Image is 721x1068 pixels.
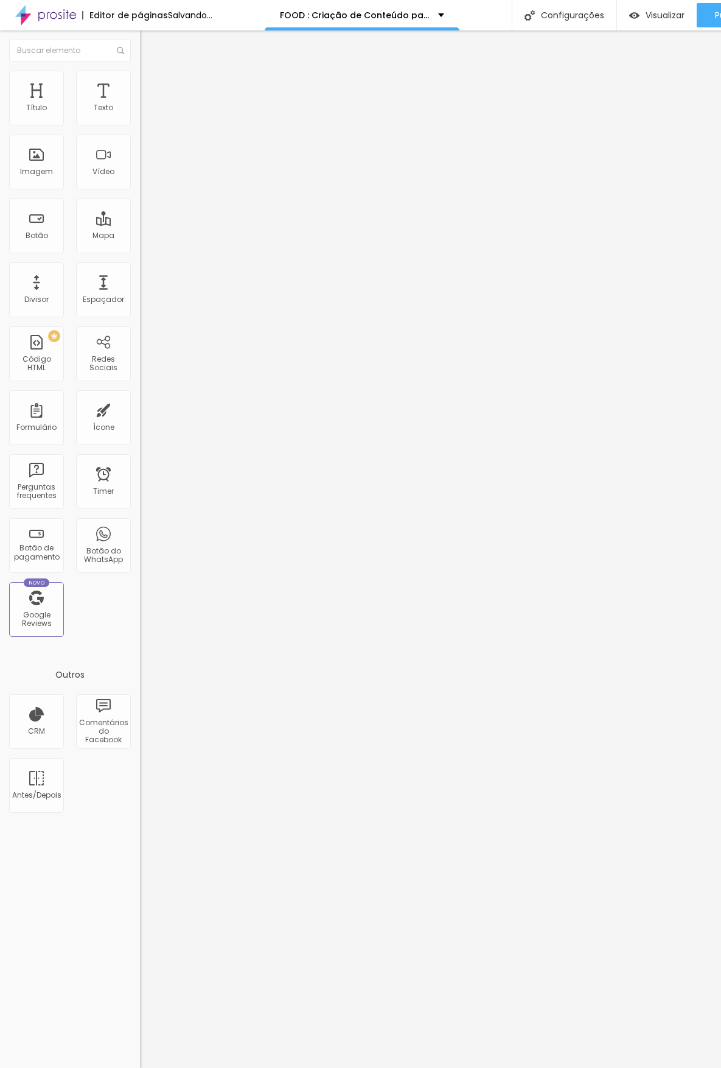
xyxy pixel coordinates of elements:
button: Visualizar [617,3,697,27]
img: Icone [524,10,535,21]
div: Texto [94,104,113,112]
div: Perguntas frequentes [12,483,60,501]
div: Google Reviews [12,611,60,628]
div: Ícone [93,423,114,432]
div: Botão de pagamento [12,544,60,561]
div: Código HTML [12,355,60,373]
div: Espaçador [83,295,124,304]
div: Formulário [16,423,57,432]
div: Botão [26,231,48,240]
div: Divisor [24,295,49,304]
div: Vídeo [92,167,114,176]
div: Redes Sociais [79,355,127,373]
div: Título [26,104,47,112]
div: Novo [24,578,50,587]
div: Salvando... [168,11,212,19]
div: CRM [28,727,45,736]
span: Visualizar [646,10,684,20]
img: view-1.svg [629,10,639,21]
input: Buscar elemento [9,40,131,61]
div: Comentários do Facebook [79,718,127,745]
div: Botão do WhatsApp [79,547,127,564]
img: Icone [117,47,124,54]
div: Imagem [20,167,53,176]
div: Mapa [92,231,114,240]
div: Editor de páginas [82,11,168,19]
div: Timer [93,487,114,496]
p: FOOD : Criação de Conteúdo para Restaurantes : [280,11,429,19]
div: Antes/Depois [12,791,60,799]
